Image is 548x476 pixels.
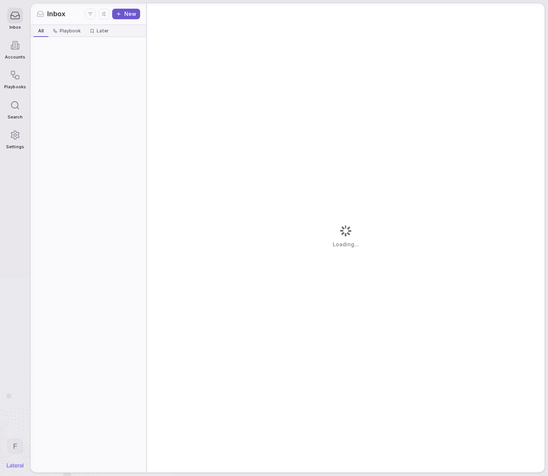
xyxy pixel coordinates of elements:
span: Settings [6,144,24,149]
a: Settings [4,123,26,153]
span: Playbooks [4,84,26,89]
a: Playbooks [4,63,26,93]
span: Search [8,115,23,120]
span: Playbook [60,28,81,34]
span: F [13,441,17,451]
span: Accounts [5,55,25,60]
span: Later [97,28,109,34]
img: Lateral [7,463,23,468]
span: Inbox [47,9,65,19]
span: Loading... [333,241,359,248]
span: Inbox [9,25,21,30]
button: New thread [112,9,140,19]
a: Accounts [4,34,26,63]
button: Display settings [99,9,109,19]
button: Filters [85,9,96,19]
a: Inbox [4,4,26,34]
span: All [38,28,44,34]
